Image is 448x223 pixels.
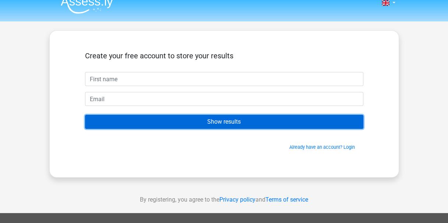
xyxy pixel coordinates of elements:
input: First name [85,72,363,86]
h5: Create your free account to store your results [85,51,363,60]
a: Already have an account? Login [289,144,355,150]
input: Email [85,92,363,106]
a: Terms of service [265,196,308,203]
a: Privacy policy [219,196,255,203]
input: Show results [85,115,363,129]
